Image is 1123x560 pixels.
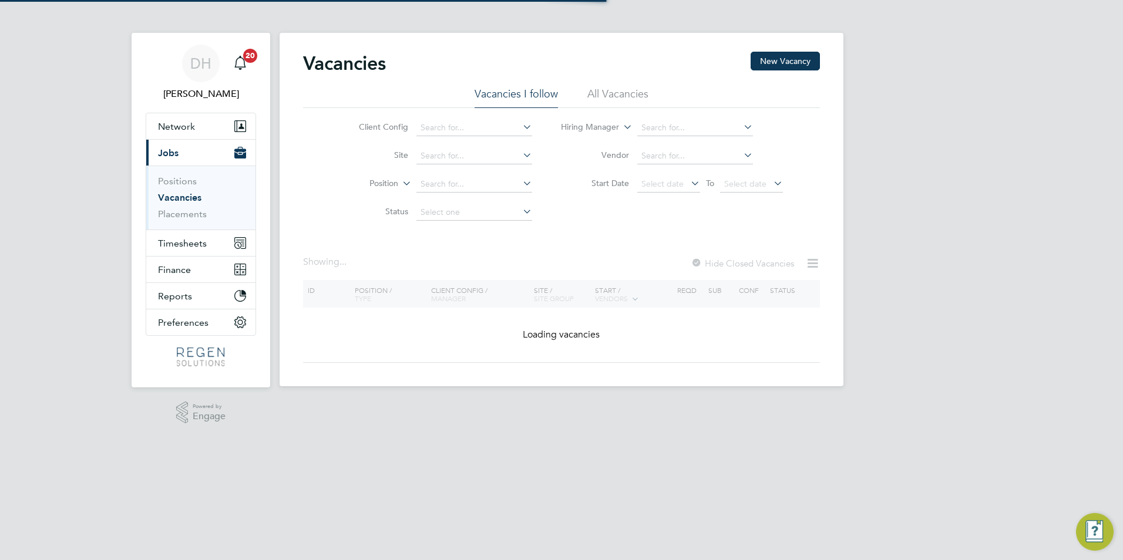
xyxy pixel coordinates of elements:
[146,257,255,282] button: Finance
[146,87,256,101] span: Darren Hartman
[190,56,211,71] span: DH
[416,148,532,164] input: Search for...
[303,256,349,268] div: Showing
[146,113,255,139] button: Network
[341,122,408,132] label: Client Config
[158,208,207,220] a: Placements
[475,87,558,108] li: Vacancies I follow
[637,120,753,136] input: Search for...
[146,230,255,256] button: Timesheets
[1076,513,1114,551] button: Engage Resource Center
[158,291,192,302] span: Reports
[416,176,532,193] input: Search for...
[177,348,224,366] img: regensolutions-logo-retina.png
[158,238,207,249] span: Timesheets
[158,192,201,203] a: Vacancies
[176,402,226,424] a: Powered byEngage
[146,45,256,101] a: DH[PERSON_NAME]
[158,121,195,132] span: Network
[331,178,398,190] label: Position
[416,204,532,221] input: Select one
[158,147,179,158] span: Jobs
[158,176,197,187] a: Positions
[243,49,257,63] span: 20
[341,150,408,160] label: Site
[146,283,255,309] button: Reports
[561,150,629,160] label: Vendor
[158,264,191,275] span: Finance
[228,45,252,82] a: 20
[146,166,255,230] div: Jobs
[193,402,226,411] span: Powered by
[146,348,256,366] a: Go to home page
[587,87,648,108] li: All Vacancies
[303,52,386,75] h2: Vacancies
[641,178,684,189] span: Select date
[561,178,629,188] label: Start Date
[691,258,794,269] label: Hide Closed Vacancies
[339,256,347,268] span: ...
[132,33,270,387] nav: Main navigation
[724,178,766,189] span: Select date
[341,206,408,217] label: Status
[146,140,255,166] button: Jobs
[146,309,255,335] button: Preferences
[751,52,820,70] button: New Vacancy
[637,148,753,164] input: Search for...
[158,317,209,328] span: Preferences
[702,176,718,191] span: To
[416,120,532,136] input: Search for...
[552,122,619,133] label: Hiring Manager
[193,411,226,421] span: Engage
